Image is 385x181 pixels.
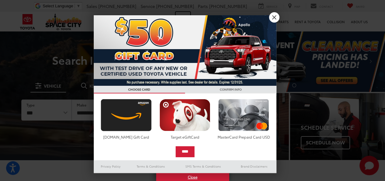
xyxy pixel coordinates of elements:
a: Privacy Policy [94,163,128,170]
img: mastercard.png [217,99,271,131]
img: targetcard.png [158,99,212,131]
h3: CONFIRM INFO [185,86,276,93]
a: Terms & Conditions [128,163,174,170]
a: SMS Terms & Conditions [174,163,232,170]
img: 53411_top_152338.jpg [94,15,276,86]
div: Target eGiftCard [158,134,212,139]
h3: CHOOSE CARD [94,86,185,93]
img: amazoncard.png [99,99,153,131]
div: [DOMAIN_NAME] Gift Card [99,134,153,139]
a: Brand Disclaimers [232,163,276,170]
div: MasterCard Prepaid Card USD [217,134,271,139]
